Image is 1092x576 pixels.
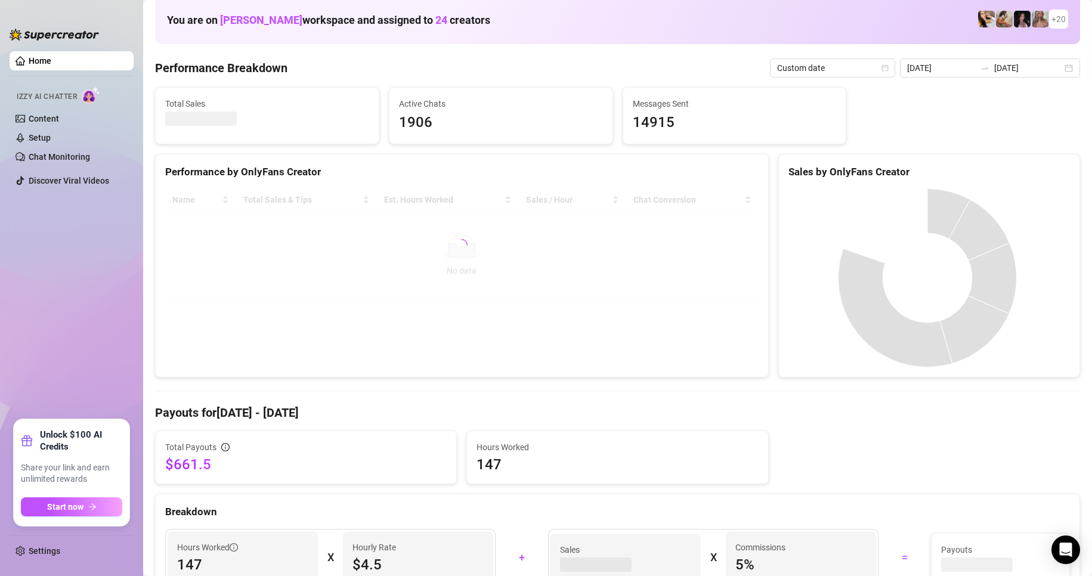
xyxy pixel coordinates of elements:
article: Commissions [735,541,785,554]
span: Izzy AI Chatter [17,91,77,103]
div: Performance by OnlyFans Creator [165,164,759,180]
span: loading [456,239,468,251]
img: Kayla (@kaylathaylababy) [996,11,1013,27]
span: Share your link and earn unlimited rewards [21,462,122,485]
article: Hourly Rate [352,541,396,554]
span: 1906 [399,112,603,134]
span: 147 [177,555,308,574]
span: swap-right [980,63,989,73]
img: Kenzie (@dmaxkenz) [1032,11,1048,27]
img: Avry (@avryjennerfree) [978,11,995,27]
span: Hours Worked [477,441,758,454]
h4: Performance Breakdown [155,60,287,76]
a: Settings [29,546,60,556]
div: Breakdown [165,504,1070,520]
input: Start date [907,61,975,75]
span: Total Payouts [165,441,216,454]
div: Sales by OnlyFans Creator [788,164,1070,180]
div: = [886,548,924,567]
a: Home [29,56,51,66]
span: $4.5 [352,555,484,574]
span: 5 % [735,555,867,574]
button: Start nowarrow-right [21,497,122,516]
a: Content [29,114,59,123]
img: AI Chatter [82,86,100,104]
span: 14915 [633,112,837,134]
span: Total Sales [165,97,369,110]
span: Sales [560,543,691,556]
strong: Unlock $100 AI Credits [40,429,122,453]
span: Active Chats [399,97,603,110]
span: 147 [477,455,758,474]
img: Baby (@babyyyybellaa) [1014,11,1031,27]
div: Open Intercom Messenger [1051,535,1080,564]
div: + [503,548,541,567]
a: Discover Viral Videos [29,176,109,185]
span: $661.5 [165,455,447,474]
span: Custom date [777,59,888,77]
img: logo-BBDzfeDw.svg [10,29,99,41]
span: Messages Sent [633,97,837,110]
span: [PERSON_NAME] [220,14,302,26]
h4: Payouts for [DATE] - [DATE] [155,404,1080,421]
span: to [980,63,989,73]
span: 24 [435,14,447,26]
input: End date [994,61,1062,75]
span: calendar [881,64,889,72]
span: Payouts [941,543,1060,556]
span: + 20 [1051,13,1066,26]
span: info-circle [230,543,238,552]
div: X [327,548,333,567]
span: gift [21,435,33,447]
span: Start now [47,502,83,512]
a: Chat Monitoring [29,152,90,162]
a: Setup [29,133,51,143]
div: X [710,548,716,567]
span: Hours Worked [177,541,238,554]
h1: You are on workspace and assigned to creators [167,14,490,27]
span: arrow-right [88,503,97,511]
span: info-circle [221,443,230,451]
